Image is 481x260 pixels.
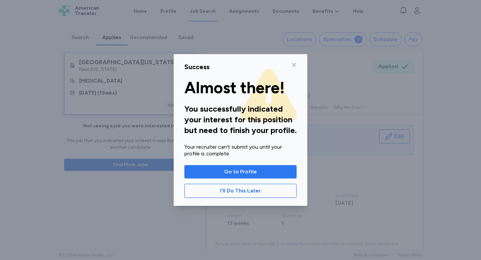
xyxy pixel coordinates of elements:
span: I'll Do This Later [220,187,261,195]
div: You successfully indicated your interest for this position but need to finish your profile. [184,104,297,136]
div: Almost there! [184,80,297,96]
div: Success [184,62,209,72]
div: Your recruiter can't submit you until your profile is complete. [184,144,297,157]
button: Go to Profile [184,165,297,178]
button: I'll Do This Later [184,184,297,198]
span: Go to Profile [224,168,257,176]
